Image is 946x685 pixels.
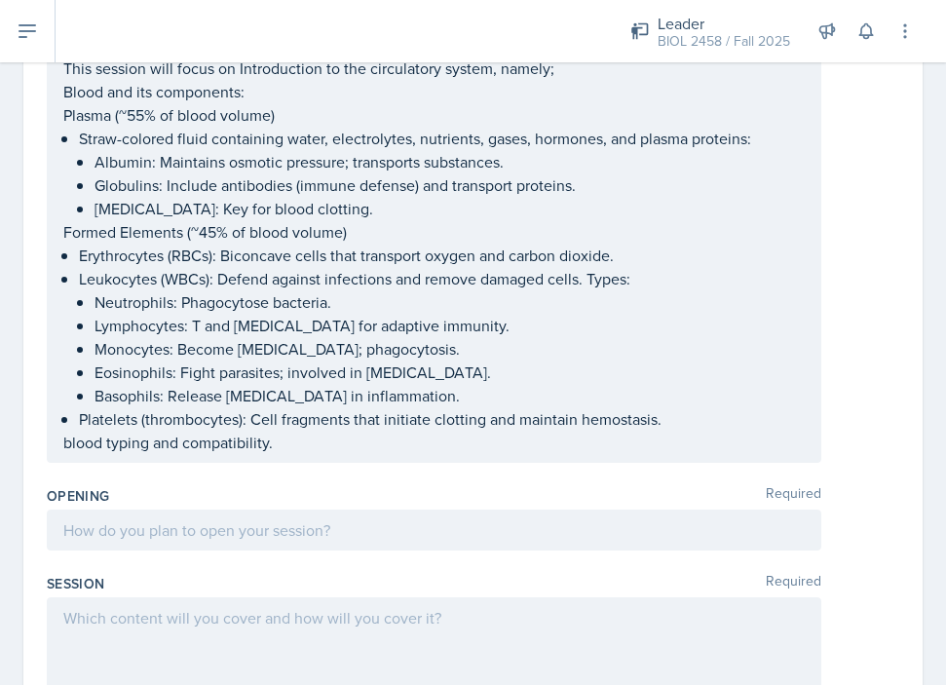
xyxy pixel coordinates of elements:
div: Leader [658,12,790,35]
p: Platelets (thrombocytes): Cell fragments that initiate clotting and maintain hemostasis. [79,407,805,431]
p: Monocytes: Become [MEDICAL_DATA]; phagocytosis. [95,337,805,361]
span: Required [766,574,821,593]
p: Leukocytes (WBCs): Defend against infections and remove damaged cells. Types: [79,267,805,290]
p: Plasma (~55% of blood volume) [63,103,805,127]
div: BIOL 2458 / Fall 2025 [658,31,790,52]
p: Formed Elements (~45% of blood volume) [63,220,805,244]
p: blood typing and compatibility. [63,431,805,454]
p: This session will focus on Introduction to the circulatory system, namely; [63,57,805,80]
label: Session [47,574,104,593]
p: Lymphocytes: T and [MEDICAL_DATA] for adaptive immunity. [95,314,805,337]
p: Blood and its components: [63,80,805,103]
p: Neutrophils: Phagocytose bacteria. [95,290,805,314]
p: Albumin: Maintains osmotic pressure; transports substances. [95,150,805,173]
p: Straw-colored fluid containing water, electrolytes, nutrients, gases, hormones, and plasma proteins: [79,127,805,150]
p: Globulins: Include antibodies (immune defense) and transport proteins. [95,173,805,197]
p: Basophils: Release [MEDICAL_DATA] in inflammation. [95,384,805,407]
label: Opening [47,486,109,506]
p: [MEDICAL_DATA]: Key for blood clotting. [95,197,805,220]
p: Eosinophils: Fight parasites; involved in [MEDICAL_DATA]. [95,361,805,384]
span: Required [766,486,821,506]
p: Erythrocytes (RBCs): Biconcave cells that transport oxygen and carbon dioxide. [79,244,805,267]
